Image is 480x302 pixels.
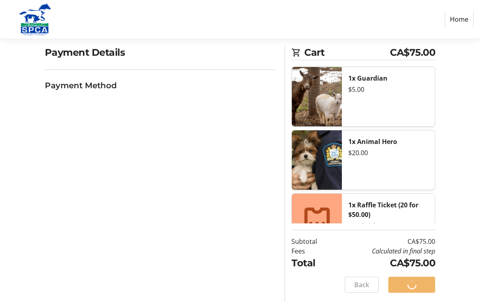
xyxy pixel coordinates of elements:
img: Guardian [292,67,342,126]
strong: 1x Raffle Ticket (20 for $50.00) [348,201,418,219]
div: Total Tickets: 20 [348,221,428,231]
strong: 1x Guardian [348,74,388,83]
a: Home [445,12,474,27]
td: Calculated in final step [333,246,435,256]
h3: Payment Method [45,79,275,91]
h2: Payment Details [45,45,275,60]
td: Total [291,256,333,270]
div: $20.00 [348,148,428,158]
img: Alberta SPCA's Logo [6,3,63,35]
strong: 1x Animal Hero [348,137,397,146]
span: CA$75.00 [390,45,435,60]
td: Subtotal [291,237,333,246]
td: CA$75.00 [333,256,435,270]
img: Animal Hero [292,130,342,190]
span: Cart [304,45,390,60]
td: Fees [291,246,333,256]
div: $5.00 [348,85,428,94]
td: CA$75.00 [333,237,435,246]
